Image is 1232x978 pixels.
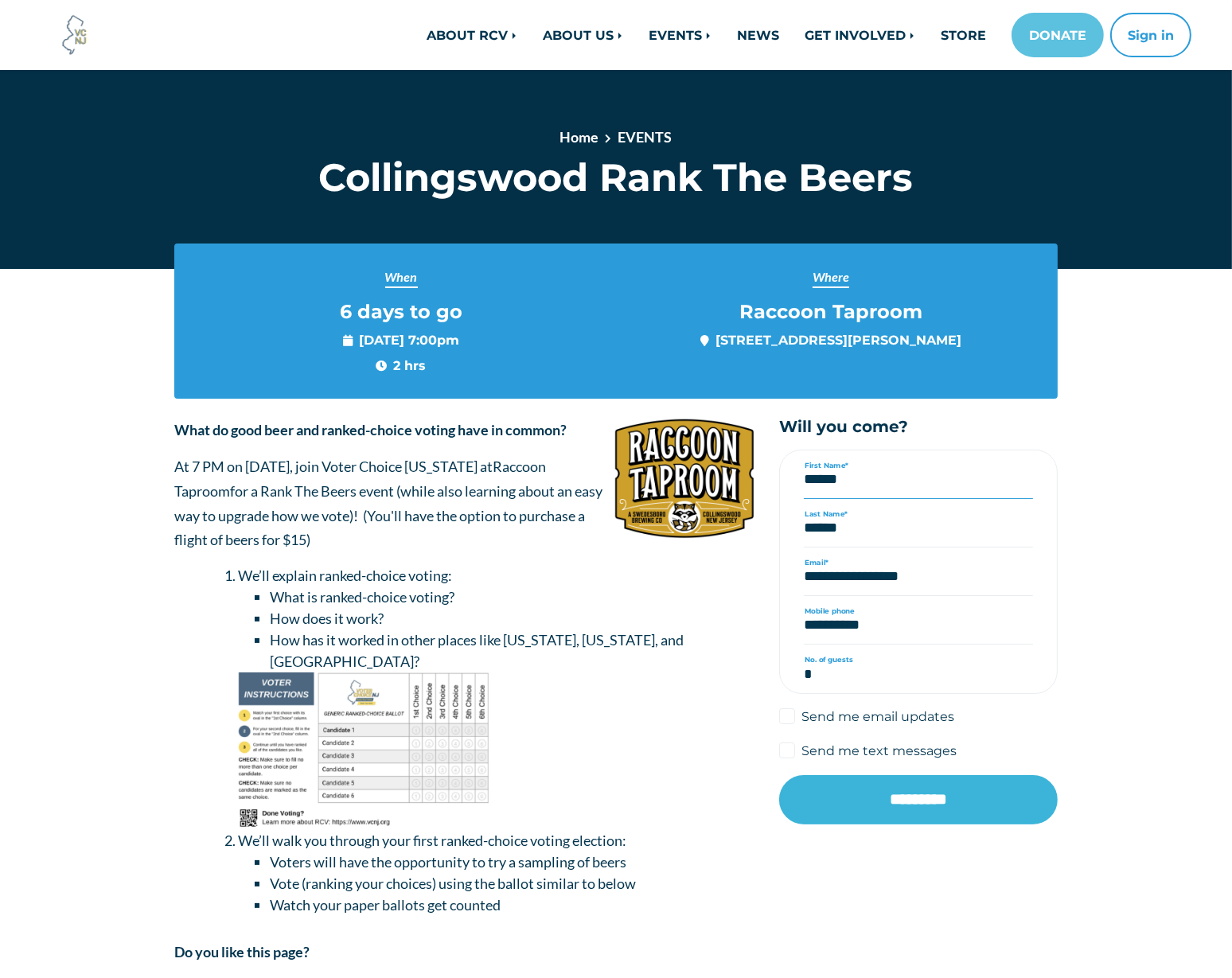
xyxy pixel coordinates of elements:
[174,507,585,549] span: ou'll have the option to purchase a flight of beers for $15)
[813,267,849,288] span: Where
[270,608,755,629] li: How does it work?
[275,13,1191,57] nav: Main navigation
[724,19,792,51] a: NEWS
[385,267,418,288] span: When
[174,454,755,551] p: At 7 PM on [DATE], join Voter Choice [US_STATE] at for a Rank The Beers event (while also learnin...
[270,851,755,873] li: Voters will have the opportunity to try a sampling of beers
[792,19,928,51] a: GET INVOLVED
[376,356,427,375] span: 2 hrs
[559,128,598,146] a: Home
[801,741,957,760] label: Send me text messages
[779,418,1058,437] h5: Will you come?
[340,301,462,324] span: 6 days to go
[238,565,755,830] li: We’ll explain ranked-choice voting:
[288,154,945,201] h1: Collingswood Rank The Beers
[53,14,96,56] img: Voter Choice NJ
[1012,13,1104,57] a: DONATE
[715,332,961,348] a: [STREET_ADDRESS][PERSON_NAME]
[1110,13,1191,57] button: Sign in or sign up
[270,629,755,672] li: How has it worked in other places like [US_STATE], [US_STATE], and [GEOGRAPHIC_DATA]?
[238,830,755,916] li: We’ll walk you through your first ranked-choice voting election:
[174,458,546,500] span: Raccoon Taproom
[238,672,489,830] img: Generic_Ballot_Image.jpg
[174,943,310,960] strong: Do you like this page?
[174,244,1058,399] section: Event info
[618,128,672,146] a: EVENTS
[414,19,530,51] a: ABOUT RCV
[174,421,567,438] strong: What do good beer and ranked-choice voting have in common?
[801,707,954,726] label: Send me email updates
[343,330,459,349] span: [DATE] 7:00pm
[530,19,636,51] a: ABOUT US
[928,19,999,51] a: STORE
[614,418,755,540] img: silologo1.png
[270,894,755,916] li: Watch your paper ballots get counted
[739,301,922,324] span: Raccoon Taproom
[345,127,887,154] nav: breadcrumb
[636,19,724,51] a: EVENTS
[270,586,755,608] li: What is ranked-choice voting?
[270,873,755,894] li: Vote (ranking your choices) using the ballot similar to below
